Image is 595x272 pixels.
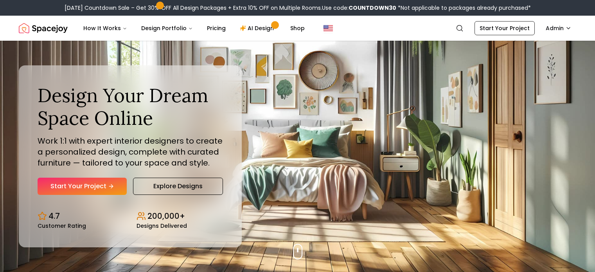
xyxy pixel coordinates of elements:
nav: Main [77,20,311,36]
div: Design stats [38,204,223,229]
p: 4.7 [49,211,60,222]
small: Customer Rating [38,223,86,229]
h1: Design Your Dream Space Online [38,84,223,129]
img: United States [324,23,333,33]
span: Use code: [322,4,396,12]
p: 200,000+ [147,211,185,222]
a: Spacejoy [19,20,68,36]
button: How It Works [77,20,133,36]
a: Shop [284,20,311,36]
b: COUNTDOWN30 [349,4,396,12]
a: Explore Designs [133,178,223,195]
button: Design Portfolio [135,20,199,36]
button: Admin [541,21,576,35]
p: Work 1:1 with expert interior designers to create a personalized design, complete with curated fu... [38,135,223,168]
img: Spacejoy Logo [19,20,68,36]
div: [DATE] Countdown Sale – Get 30% OFF All Design Packages + Extra 10% OFF on Multiple Rooms. [65,4,531,12]
small: Designs Delivered [137,223,187,229]
nav: Global [19,16,576,41]
a: AI Design [234,20,282,36]
a: Start Your Project [475,21,535,35]
a: Pricing [201,20,232,36]
span: *Not applicable to packages already purchased* [396,4,531,12]
a: Start Your Project [38,178,127,195]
